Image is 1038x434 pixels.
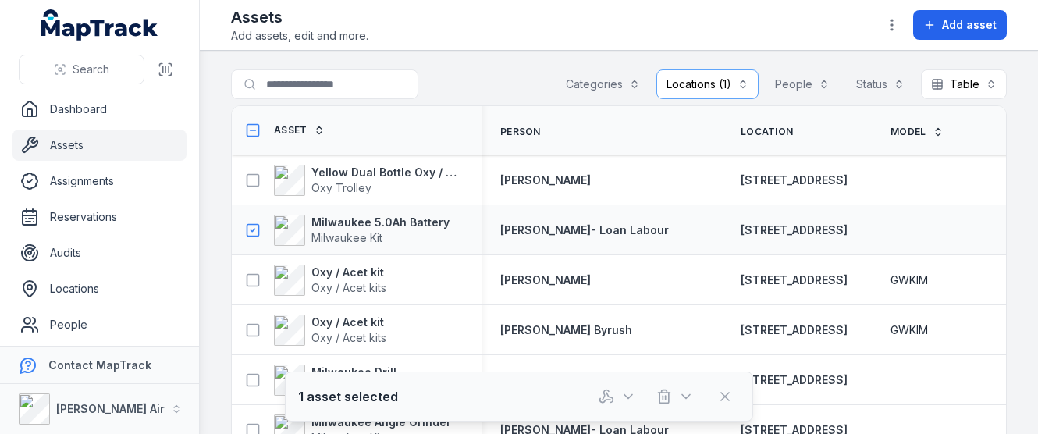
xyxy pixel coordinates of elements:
strong: Milwaukee Angle Grinder [311,414,451,430]
a: Oxy / Acet kitOxy / Acet kits [274,265,386,296]
a: People [12,309,187,340]
span: [STREET_ADDRESS] [741,173,848,187]
span: GWKIM [890,322,928,338]
a: Yellow Dual Bottle Oxy / Acet TrolleyOxy Trolley [274,165,463,196]
button: Categories [556,69,650,99]
a: Audits [12,237,187,269]
a: Reservations [12,201,187,233]
a: Milwaukee 5.0Ah BatteryMilwaukee Kit [274,215,450,246]
a: Oxy / Acet kitOxy / Acet kits [274,315,386,346]
span: [STREET_ADDRESS] [741,273,848,286]
a: Locations [12,273,187,304]
a: [STREET_ADDRESS] [741,173,848,188]
button: Search [19,55,144,84]
span: [STREET_ADDRESS] [741,223,848,237]
span: Oxy Trolley [311,181,371,194]
span: Search [73,62,109,77]
button: People [765,69,840,99]
a: Dashboard [12,94,187,125]
a: [PERSON_NAME] Byrush [500,322,632,338]
a: [STREET_ADDRESS] [741,372,848,388]
span: [STREET_ADDRESS] [741,373,848,386]
h2: Assets [231,6,368,28]
span: Location [741,126,793,138]
strong: Milwaukee Drill [311,365,396,380]
span: [STREET_ADDRESS] [741,323,848,336]
strong: Yellow Dual Bottle Oxy / Acet Trolley [311,165,463,180]
strong: Milwaukee 5.0Ah Battery [311,215,450,230]
strong: Oxy / Acet kit [311,315,386,330]
span: Oxy / Acet kits [311,281,386,294]
a: [STREET_ADDRESS] [741,272,848,288]
span: Asset [274,124,307,137]
a: [PERSON_NAME] [500,173,591,188]
a: Milwaukee DrillMilwaukee Kit [274,365,396,396]
a: Model [890,126,944,138]
strong: [PERSON_NAME] Air [56,402,165,415]
button: Table [921,69,1007,99]
button: Locations (1) [656,69,759,99]
strong: Contact MapTrack [48,358,151,372]
a: [STREET_ADDRESS] [741,222,848,238]
span: Add asset [942,17,997,33]
span: Add assets, edit and more. [231,28,368,44]
a: Forms [12,345,187,376]
a: Asset [274,124,325,137]
a: MapTrack [41,9,158,41]
span: Oxy / Acet kits [311,331,386,344]
strong: 1 asset selected [298,387,398,406]
a: Assignments [12,165,187,197]
button: Status [846,69,915,99]
button: Add asset [913,10,1007,40]
a: [STREET_ADDRESS] [741,322,848,338]
span: Model [890,126,926,138]
span: GWKIM [890,272,928,288]
span: Person [500,126,541,138]
a: [PERSON_NAME] [500,272,591,288]
a: [PERSON_NAME]- Loan Labour [500,222,669,238]
a: Assets [12,130,187,161]
span: Milwaukee Kit [311,231,382,244]
strong: Oxy / Acet kit [311,265,386,280]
